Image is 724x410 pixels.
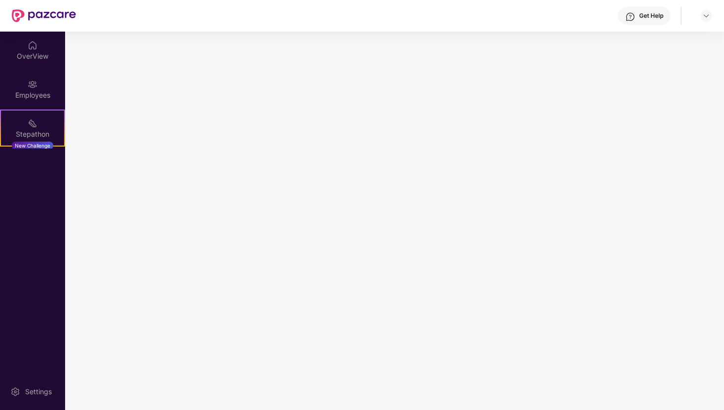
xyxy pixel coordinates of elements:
[10,387,20,397] img: svg+xml;base64,PHN2ZyBpZD0iU2V0dGluZy0yMHgyMCIgeG1sbnM9Imh0dHA6Ly93d3cudzMub3JnLzIwMDAvc3ZnIiB3aW...
[12,142,53,149] div: New Challenge
[22,387,55,397] div: Settings
[28,40,37,50] img: svg+xml;base64,PHN2ZyBpZD0iSG9tZSIgeG1sbnM9Imh0dHA6Ly93d3cudzMub3JnLzIwMDAvc3ZnIiB3aWR0aD0iMjAiIG...
[28,118,37,128] img: svg+xml;base64,PHN2ZyB4bWxucz0iaHR0cDovL3d3dy53My5vcmcvMjAwMC9zdmciIHdpZHRoPSIyMSIgaGVpZ2h0PSIyMC...
[12,9,76,22] img: New Pazcare Logo
[1,129,64,139] div: Stepathon
[639,12,663,20] div: Get Help
[625,12,635,22] img: svg+xml;base64,PHN2ZyBpZD0iSGVscC0zMngzMiIgeG1sbnM9Imh0dHA6Ly93d3cudzMub3JnLzIwMDAvc3ZnIiB3aWR0aD...
[702,12,710,20] img: svg+xml;base64,PHN2ZyBpZD0iRHJvcGRvd24tMzJ4MzIiIHhtbG5zPSJodHRwOi8vd3d3LnczLm9yZy8yMDAwL3N2ZyIgd2...
[28,79,37,89] img: svg+xml;base64,PHN2ZyBpZD0iRW1wbG95ZWVzIiB4bWxucz0iaHR0cDovL3d3dy53My5vcmcvMjAwMC9zdmciIHdpZHRoPS...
